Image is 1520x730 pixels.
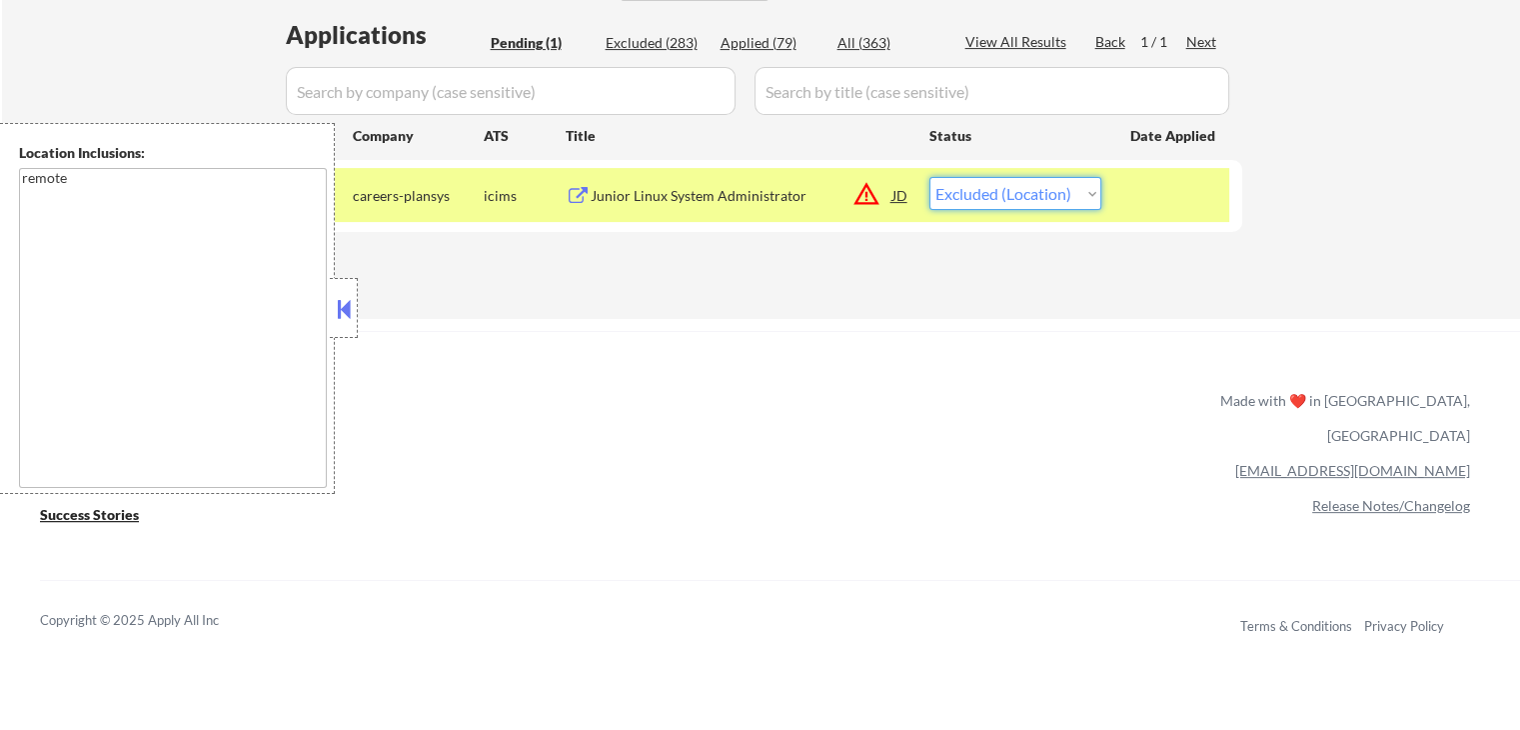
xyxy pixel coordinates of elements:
[1240,618,1352,634] a: Terms & Conditions
[755,67,1229,115] input: Search by title (case sensitive)
[1235,462,1470,479] a: [EMAIL_ADDRESS][DOMAIN_NAME]
[353,186,484,206] div: careers-plansys
[721,33,820,53] div: Applied (79)
[353,126,484,146] div: Company
[1140,32,1186,52] div: 1 / 1
[491,33,591,53] div: Pending (1)
[606,33,706,53] div: Excluded (283)
[1130,126,1218,146] div: Date Applied
[890,177,910,213] div: JD
[591,186,892,206] div: Junior Linux System Administrator
[1095,32,1127,52] div: Back
[1312,497,1470,514] a: Release Notes/Changelog
[1364,618,1444,634] a: Privacy Policy
[286,23,484,47] div: Applications
[40,411,802,432] a: Refer & earn free applications 👯‍♀️
[852,180,880,208] button: warning_amber
[40,611,270,631] div: Copyright © 2025 Apply All Inc
[40,505,166,530] a: Success Stories
[19,143,327,163] div: Location Inclusions:
[484,186,566,206] div: icims
[1186,32,1218,52] div: Next
[837,33,937,53] div: All (363)
[40,506,139,523] u: Success Stories
[965,32,1072,52] div: View All Results
[566,126,910,146] div: Title
[929,117,1101,153] div: Status
[286,67,736,115] input: Search by company (case sensitive)
[484,126,566,146] div: ATS
[1212,383,1470,453] div: Made with ❤️ in [GEOGRAPHIC_DATA], [GEOGRAPHIC_DATA]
